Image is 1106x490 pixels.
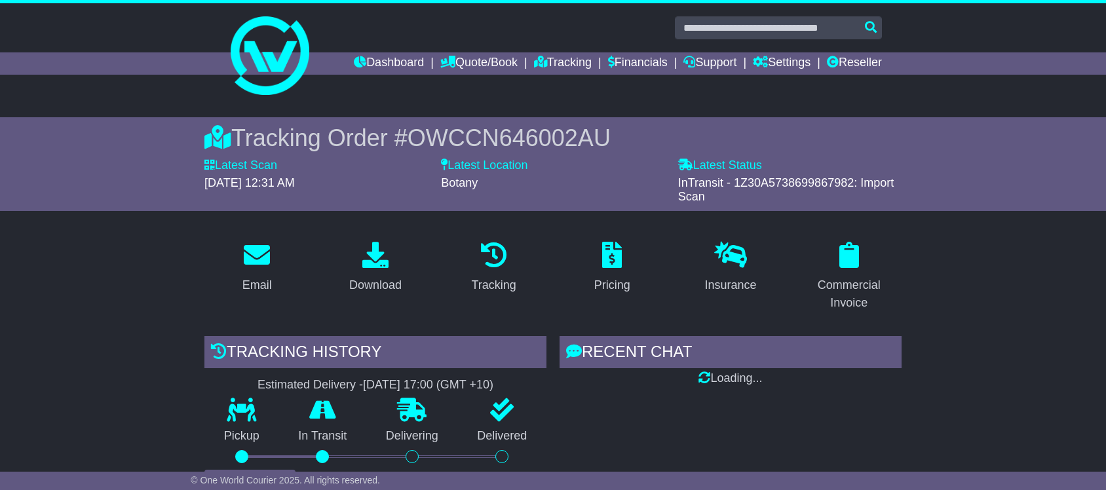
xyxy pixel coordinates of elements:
div: Email [242,276,272,294]
span: InTransit - 1Z30A5738699867982: Import Scan [678,176,894,204]
a: Commercial Invoice [796,237,902,316]
a: Download [341,237,410,299]
div: Tracking Order # [204,124,902,152]
p: Delivered [458,429,547,443]
a: Tracking [463,237,525,299]
div: Insurance [704,276,756,294]
a: Tracking [534,52,592,75]
a: Reseller [827,52,882,75]
label: Latest Scan [204,159,277,173]
div: Download [349,276,402,294]
div: [DATE] 17:00 (GMT +10) [363,378,493,392]
div: Loading... [560,371,902,386]
div: Pricing [594,276,630,294]
a: Financials [608,52,668,75]
span: [DATE] 12:31 AM [204,176,295,189]
div: Commercial Invoice [805,276,893,312]
span: © One World Courier 2025. All rights reserved. [191,475,380,485]
a: Email [234,237,280,299]
p: Pickup [204,429,279,443]
div: Estimated Delivery - [204,378,546,392]
div: Tracking [472,276,516,294]
a: Pricing [586,237,639,299]
span: OWCCN646002AU [408,124,611,151]
a: Support [683,52,736,75]
div: RECENT CHAT [560,336,902,371]
p: Delivering [366,429,458,443]
p: In Transit [279,429,367,443]
div: Tracking history [204,336,546,371]
label: Latest Location [441,159,527,173]
a: Dashboard [354,52,424,75]
a: Insurance [696,237,765,299]
a: Settings [753,52,810,75]
span: Botany [441,176,478,189]
label: Latest Status [678,159,762,173]
a: Quote/Book [440,52,518,75]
